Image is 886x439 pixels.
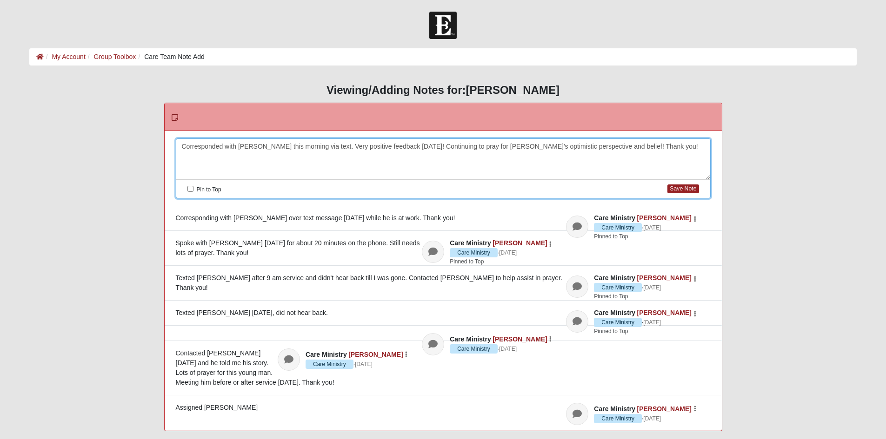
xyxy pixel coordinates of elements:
input: Pin to Top [187,186,193,192]
span: · [450,344,499,354]
a: [DATE] [643,223,661,232]
span: Care Ministry [594,214,635,222]
button: Save Note [667,184,699,193]
a: [PERSON_NAME] [493,239,547,247]
a: [PERSON_NAME] [637,214,692,222]
time: September 7, 2025, 1:36 PM [643,319,661,326]
a: [PERSON_NAME] [637,309,692,316]
strong: [PERSON_NAME] [466,84,560,96]
a: [DATE] [643,318,661,327]
div: Contacted [PERSON_NAME] [DATE] and he told me his story. Lots of prayer for this young man. Meeti... [176,348,711,387]
div: Pinned to Top [450,257,549,266]
a: [DATE] [499,345,517,353]
div: Pinned to Top [594,292,693,301]
span: · [450,248,499,257]
a: [DATE] [355,360,373,368]
div: Corresponded with [PERSON_NAME] this morning via text. Very positive feedback [DATE]! Continuing ... [176,139,710,180]
span: Care Ministry [594,283,642,292]
span: Care Ministry [594,405,635,413]
span: · [306,360,355,369]
span: Care Ministry [594,318,642,327]
span: Care Ministry [450,239,491,247]
a: [DATE] [643,283,661,292]
time: September 5, 2025, 8:39 PM [355,361,373,367]
a: [DATE] [499,249,517,257]
span: Care Ministry [594,223,642,232]
h3: Viewing/Adding Notes for: [29,84,857,97]
a: [PERSON_NAME] [493,335,547,343]
span: Care Ministry [450,344,498,354]
span: · [594,283,643,292]
img: Church of Eleven22 Logo [429,12,457,39]
div: Pinned to Top [594,232,693,241]
div: Pinned to Top [594,327,693,335]
div: Spoke with [PERSON_NAME] [DATE] for about 20 minutes on the phone. Still needs lots of prayer. Th... [176,238,711,258]
span: Care Ministry [306,360,353,369]
span: Care Ministry [306,351,347,358]
span: Care Ministry [594,309,635,316]
span: · [594,223,643,232]
div: Assigned [PERSON_NAME] [176,403,711,413]
a: [PERSON_NAME] [637,274,692,282]
div: Texted [PERSON_NAME] [DATE], did not hear back. [176,308,711,318]
time: September 7, 2025, 1:36 PM [499,346,517,352]
a: [DATE] [643,414,661,423]
span: Care Ministry [450,335,491,343]
li: Care Team Note Add [136,52,205,62]
span: Pin to Top [197,186,221,193]
span: Care Ministry [594,414,642,423]
span: · [594,318,643,327]
span: · [594,414,643,423]
time: September 7, 2025, 1:37 PM [643,284,661,291]
time: September 9, 2025, 11:29 AM [643,224,661,231]
time: September 5, 2025, 11:30 AM [643,415,661,422]
span: Care Ministry [594,274,635,282]
time: September 9, 2025, 11:29 AM [499,249,517,256]
span: Care Ministry [450,248,498,257]
a: Group Toolbox [94,53,136,60]
div: Corresponding with [PERSON_NAME] over text message [DATE] while he is at work. Thank you! [176,213,711,223]
a: My Account [52,53,85,60]
a: [PERSON_NAME] [637,405,692,413]
a: [PERSON_NAME] [348,351,403,358]
div: Texted [PERSON_NAME] after 9 am service and didn't hear back till I was gone. Contacted [PERSON_N... [176,273,711,293]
